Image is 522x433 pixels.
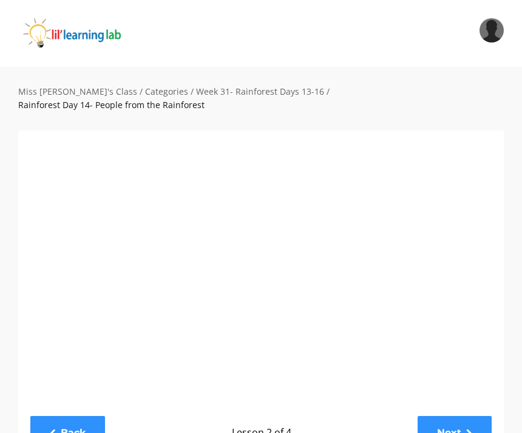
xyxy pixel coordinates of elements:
div: / [191,85,194,98]
a: Miss [PERSON_NAME]'s Class [18,86,137,97]
a: Week 31- Rainforest Days 13-16 [196,86,324,97]
img: iJObvVIsTmeLBah9dr2P_logo_360x80.png [18,18,157,49]
img: 7d0b3d1d4d883f76e30714d3632abb93 [480,18,504,43]
div: Rainforest Day 14- People from the Rainforest [18,98,205,112]
div: / [327,85,330,98]
a: Categories [145,86,188,97]
div: / [140,85,143,98]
